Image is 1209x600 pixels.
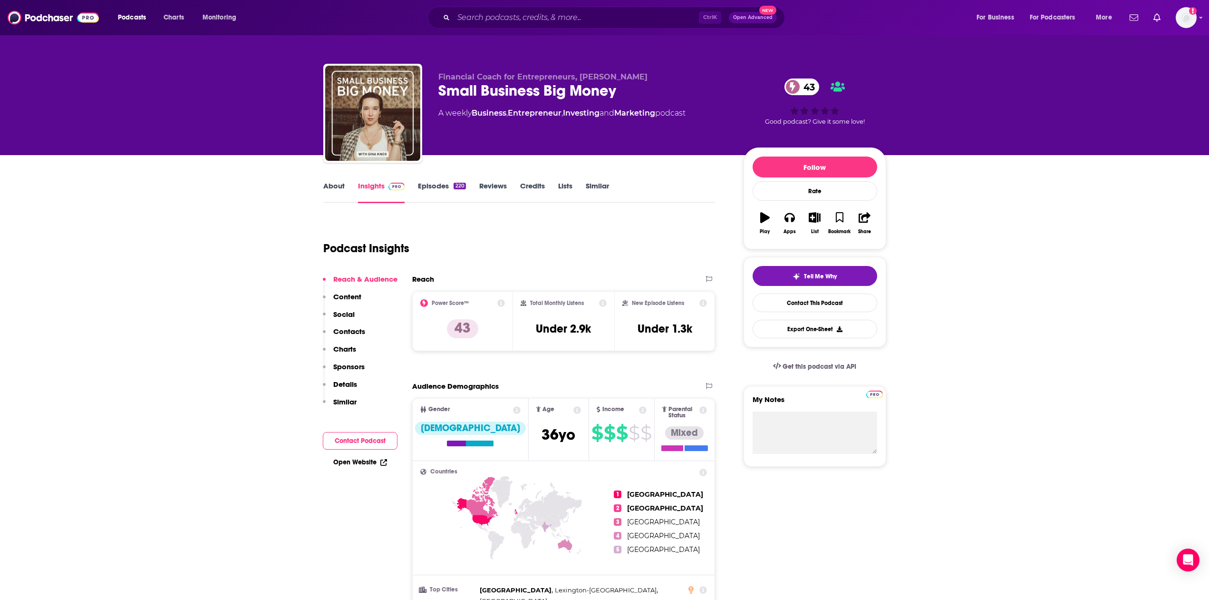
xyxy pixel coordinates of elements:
span: Logged in as mtraynor [1176,7,1197,28]
div: Open Intercom Messenger [1177,549,1199,571]
a: Lists [558,181,572,203]
span: , [555,585,658,596]
button: open menu [111,10,158,25]
span: Get this podcast via API [783,363,856,371]
img: Small Business Big Money [325,66,420,161]
div: Play [760,229,770,235]
span: More [1096,11,1112,24]
span: 36 yo [542,425,575,444]
span: , [561,108,563,118]
h1: Podcast Insights [323,241,409,256]
div: Mixed [665,426,704,440]
h2: Reach [412,275,434,284]
span: , [506,108,508,118]
button: Contact Podcast [323,432,397,450]
button: Open AdvancedNew [729,12,777,23]
span: [GEOGRAPHIC_DATA] [627,490,703,499]
a: Marketing [614,108,655,118]
h2: Audience Demographics [412,382,499,391]
div: Search podcasts, credits, & more... [436,7,794,29]
span: , [480,585,553,596]
img: Podchaser - Follow, Share and Rate Podcasts [8,9,99,27]
p: Contacts [333,327,365,336]
span: 4 [614,532,621,540]
a: Get this podcast via API [765,355,864,378]
span: [GEOGRAPHIC_DATA] [627,518,700,526]
span: 3 [614,518,621,526]
input: Search podcasts, credits, & more... [454,10,699,25]
button: Content [323,292,361,310]
p: 43 [447,319,478,338]
span: 43 [794,79,820,95]
button: Export One-Sheet [753,320,877,338]
a: Business [472,108,506,118]
div: A weekly podcast [438,108,686,119]
span: Charts [164,11,184,24]
a: Charts [157,10,190,25]
button: tell me why sparkleTell Me Why [753,266,877,286]
span: 2 [614,504,621,512]
a: Investing [563,108,600,118]
h2: New Episode Listens [632,300,684,306]
a: InsightsPodchaser Pro [358,181,405,203]
a: 43 [784,79,820,95]
a: Credits [520,181,545,203]
span: $ [616,425,628,441]
svg: Add a profile image [1189,7,1197,15]
span: New [759,6,776,15]
span: Ctrl K [699,11,721,24]
button: Sponsors [323,362,365,380]
p: Reach & Audience [333,275,397,284]
span: [GEOGRAPHIC_DATA] [627,504,703,512]
div: List [811,229,819,235]
button: Similar [323,397,357,415]
div: Bookmark [828,229,851,235]
div: Rate [753,181,877,201]
span: Gender [428,406,450,413]
div: Share [858,229,871,235]
span: Age [542,406,554,413]
span: $ [604,425,615,441]
button: open menu [970,10,1026,25]
img: User Profile [1176,7,1197,28]
span: [GEOGRAPHIC_DATA] [627,531,700,540]
button: open menu [1024,10,1089,25]
span: Tell Me Why [804,273,837,280]
h3: Under 1.3k [638,322,692,336]
button: Contacts [323,327,365,344]
span: and [600,108,614,118]
span: [GEOGRAPHIC_DATA] [627,545,700,554]
a: Episodes220 [418,181,465,203]
button: Bookmark [827,206,852,240]
span: $ [591,425,603,441]
span: $ [629,425,639,441]
h2: Total Monthly Listens [530,300,584,306]
div: [DEMOGRAPHIC_DATA] [415,422,526,435]
a: About [323,181,345,203]
p: Social [333,310,355,319]
div: Apps [783,229,796,235]
span: Monitoring [203,11,236,24]
h3: Top Cities [420,587,476,593]
a: Reviews [479,181,507,203]
a: Contact This Podcast [753,294,877,312]
p: Sponsors [333,362,365,371]
img: Podchaser Pro [866,391,883,398]
span: 5 [614,546,621,553]
span: Good podcast? Give it some love! [765,118,865,125]
span: Countries [430,469,457,475]
a: Open Website [333,458,387,466]
button: Apps [777,206,802,240]
span: Podcasts [118,11,146,24]
span: Open Advanced [733,15,773,20]
span: 1 [614,491,621,498]
span: [GEOGRAPHIC_DATA] [480,586,551,594]
p: Charts [333,344,356,354]
span: $ [640,425,651,441]
a: Show notifications dropdown [1150,10,1164,26]
button: Follow [753,157,877,177]
button: open menu [1089,10,1124,25]
span: Income [602,406,624,413]
a: Pro website [866,389,883,398]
